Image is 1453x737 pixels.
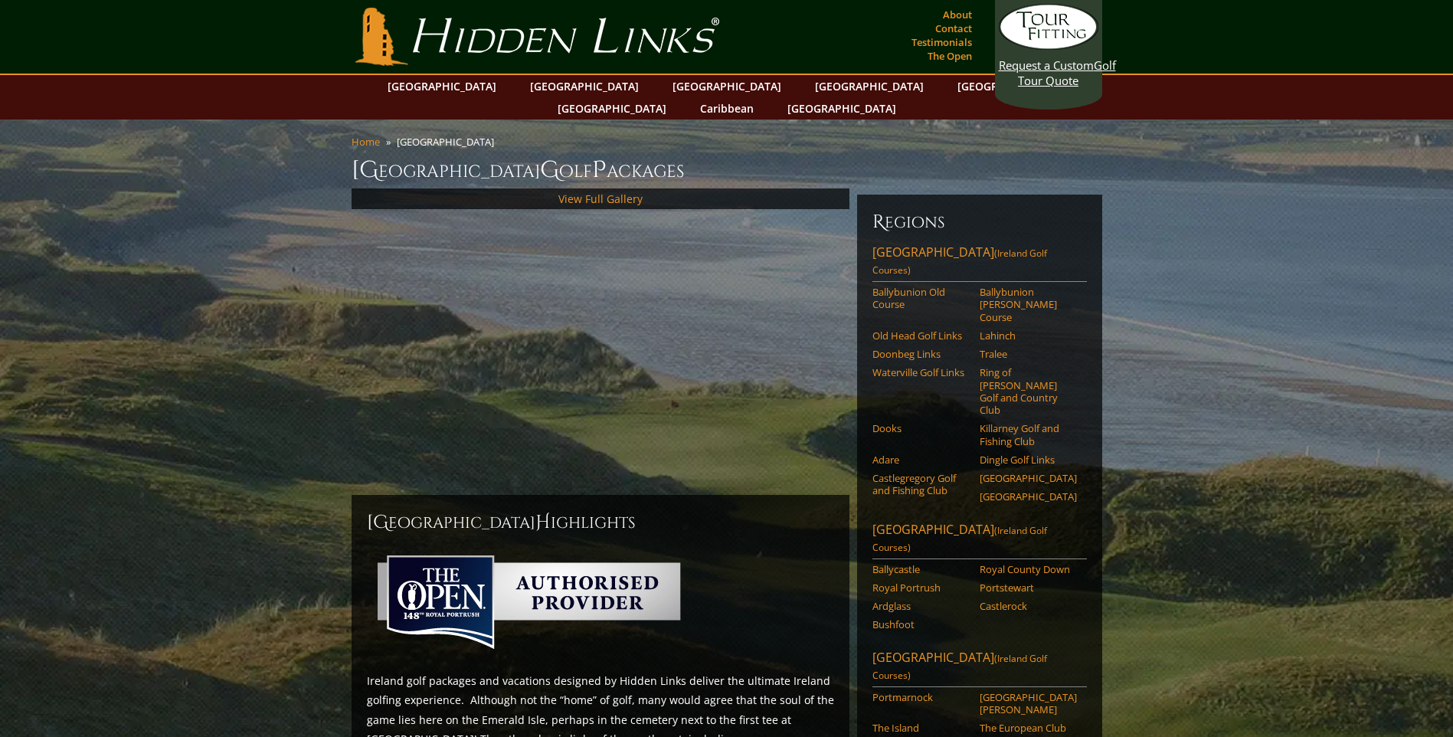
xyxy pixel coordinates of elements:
span: (Ireland Golf Courses) [872,524,1047,554]
span: P [592,155,607,185]
a: [GEOGRAPHIC_DATA] [665,75,789,97]
a: Portstewart [980,581,1077,594]
a: Dingle Golf Links [980,454,1077,466]
span: (Ireland Golf Courses) [872,652,1047,682]
a: About [939,4,976,25]
a: [GEOGRAPHIC_DATA][PERSON_NAME] [980,691,1077,716]
a: Ballybunion Old Course [872,286,970,311]
a: Royal Portrush [872,581,970,594]
a: [GEOGRAPHIC_DATA](Ireland Golf Courses) [872,244,1087,282]
a: [GEOGRAPHIC_DATA](Ireland Golf Courses) [872,521,1087,559]
a: Caribbean [692,97,761,120]
a: [GEOGRAPHIC_DATA] [807,75,931,97]
span: (Ireland Golf Courses) [872,247,1047,277]
a: Home [352,135,380,149]
a: Dooks [872,422,970,434]
a: [GEOGRAPHIC_DATA] [980,490,1077,503]
a: Ballycastle [872,563,970,575]
a: Request a CustomGolf Tour Quote [999,4,1098,88]
a: [GEOGRAPHIC_DATA] [980,472,1077,484]
a: [GEOGRAPHIC_DATA] [780,97,904,120]
a: Castlerock [980,600,1077,612]
a: [GEOGRAPHIC_DATA] [950,75,1074,97]
a: [GEOGRAPHIC_DATA] [380,75,504,97]
a: Waterville Golf Links [872,366,970,378]
h2: [GEOGRAPHIC_DATA] ighlights [367,510,834,535]
a: Ardglass [872,600,970,612]
a: Testimonials [908,31,976,53]
a: [GEOGRAPHIC_DATA] [522,75,646,97]
a: Lahinch [980,329,1077,342]
a: The Island [872,722,970,734]
h1: [GEOGRAPHIC_DATA] olf ackages [352,155,1102,185]
a: Castlegregory Golf and Fishing Club [872,472,970,497]
span: G [540,155,559,185]
a: [GEOGRAPHIC_DATA](Ireland Golf Courses) [872,649,1087,687]
li: [GEOGRAPHIC_DATA] [397,135,500,149]
span: H [535,510,551,535]
a: Ballybunion [PERSON_NAME] Course [980,286,1077,323]
a: View Full Gallery [558,192,643,206]
h6: Regions [872,210,1087,234]
a: Contact [931,18,976,39]
a: Royal County Down [980,563,1077,575]
a: Old Head Golf Links [872,329,970,342]
a: [GEOGRAPHIC_DATA] [550,97,674,120]
a: Portmarnock [872,691,970,703]
a: Tralee [980,348,1077,360]
a: Bushfoot [872,618,970,631]
a: Ring of [PERSON_NAME] Golf and Country Club [980,366,1077,416]
a: Killarney Golf and Fishing Club [980,422,1077,447]
a: The Open [924,45,976,67]
a: Adare [872,454,970,466]
a: Doonbeg Links [872,348,970,360]
a: The European Club [980,722,1077,734]
span: Request a Custom [999,57,1094,73]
